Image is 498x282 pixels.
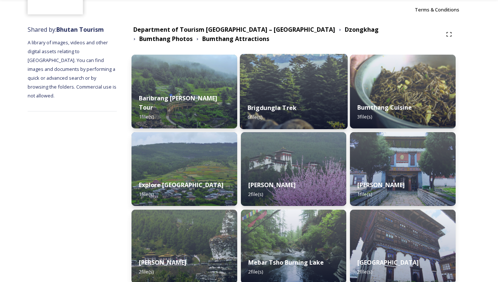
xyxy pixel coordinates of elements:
[139,35,193,43] strong: Bumthang Photos
[248,181,296,189] strong: [PERSON_NAME]
[139,268,154,275] span: 2 file(s)
[345,25,379,34] strong: Dzongkhag
[28,25,104,34] span: Shared by:
[56,25,104,34] strong: Bhutan Tourism
[415,6,459,13] span: Terms & Conditions
[357,181,405,189] strong: [PERSON_NAME]
[202,35,269,43] strong: Bumthang Attractions
[131,132,237,206] img: Ura1.jpg
[133,25,335,34] strong: Department of Tourism [GEOGRAPHIC_DATA] – [GEOGRAPHIC_DATA]
[248,191,263,197] span: 2 file(s)
[357,191,372,197] span: 1 file(s)
[139,258,186,266] strong: [PERSON_NAME]
[139,191,154,197] span: 1 file(s)
[357,258,419,266] strong: [GEOGRAPHIC_DATA]
[247,104,297,112] strong: Brigdungla Trek
[139,113,154,120] span: 1 file(s)
[357,113,372,120] span: 3 file(s)
[350,55,456,128] img: Try%2520Bumtap%2520cuisine.jpg
[248,268,263,275] span: 2 file(s)
[357,103,412,111] strong: Bumthang Cuisine
[248,258,324,266] strong: Mebar Tsho Burning Lake
[131,55,237,128] img: baribrang%2520garden.jpg
[240,54,347,129] img: Bridungla3.jpg
[415,5,470,14] a: Terms & Conditions
[139,94,217,111] strong: Baribrang [PERSON_NAME] Tour
[350,132,456,206] img: Jambay%2520Lhakhang.jpg
[357,268,372,275] span: 2 file(s)
[247,114,262,120] span: 6 file(s)
[139,181,224,189] strong: Explore [GEOGRAPHIC_DATA]
[28,39,118,99] span: A library of images, videos and other digital assets relating to [GEOGRAPHIC_DATA]. You can find ...
[241,132,347,206] img: Jakar%2520Dzong%25201.jpg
